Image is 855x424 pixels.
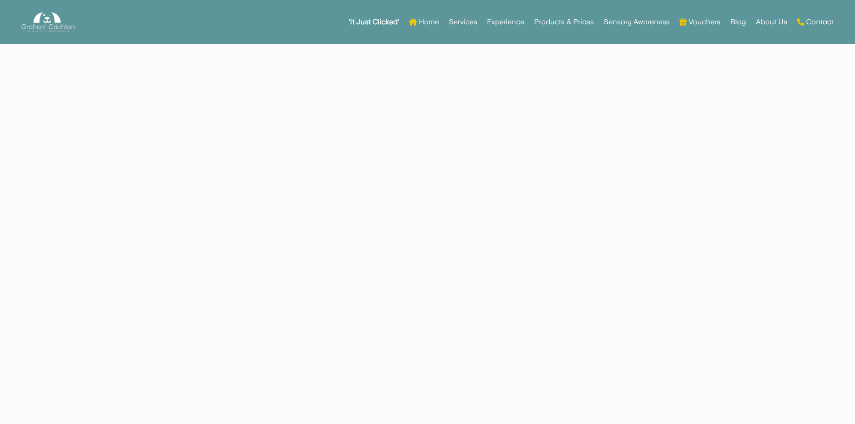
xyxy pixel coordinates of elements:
a: Services [449,4,477,39]
iframe: View [104,79,752,407]
a: Products & Prices [534,4,594,39]
a: ‘It Just Clicked’ [349,4,399,39]
a: Vouchers [680,4,720,39]
a: Contact [797,4,833,39]
a: Sensory Awareness [604,4,670,39]
a: About Us [756,4,787,39]
img: Graham Crichton Photography Logo [22,10,75,35]
a: Experience [487,4,524,39]
strong: ‘It Just Clicked’ [349,19,399,25]
a: Blog [730,4,746,39]
a: Home [409,4,439,39]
